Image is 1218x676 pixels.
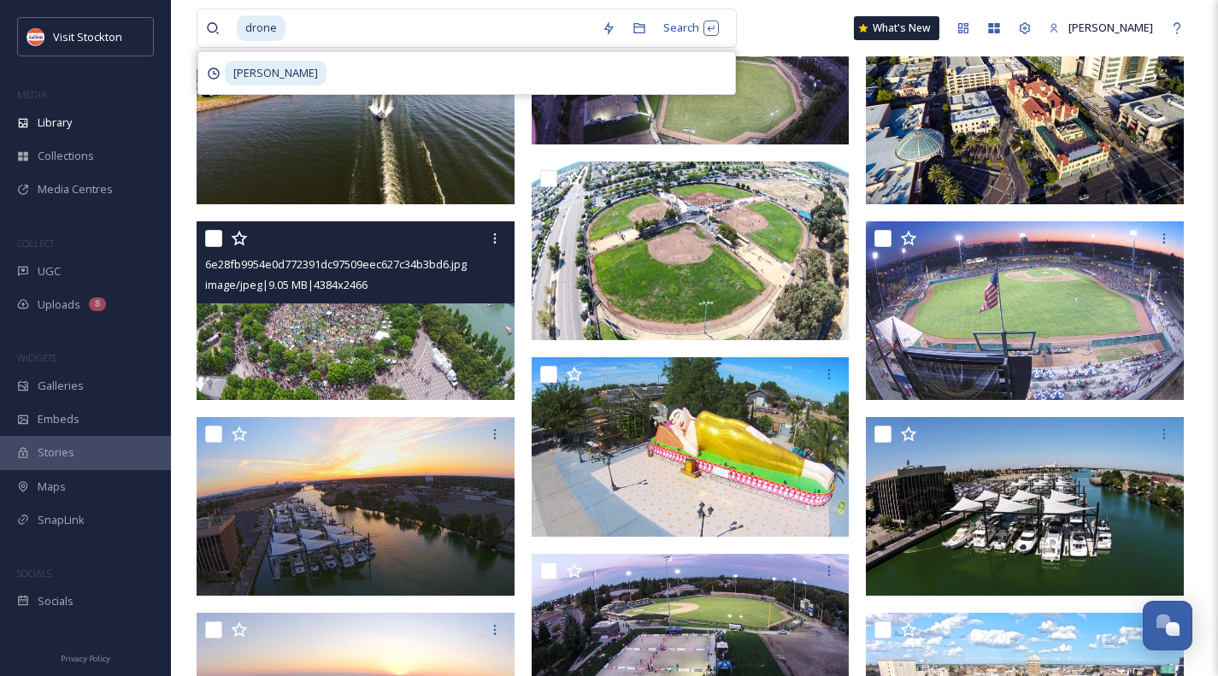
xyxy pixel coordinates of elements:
img: f6b144714fa5e4c557e7623bff8483f4f996ea65.jpg [866,417,1184,596]
span: SOCIALS [17,567,51,579]
span: UGC [38,263,61,279]
span: Galleries [38,378,84,394]
span: Privacy Policy [61,653,110,664]
img: 122a464ea6ba4e222b0ed5880b0ebc8829224051.jpg [532,162,850,340]
span: [PERSON_NAME] [225,61,327,85]
a: [PERSON_NAME] [1040,11,1162,44]
span: drone [237,15,285,40]
span: 6e28fb9954e0d772391dc97509eec627c34b3bd6.jpg [205,256,467,272]
div: Search [655,11,727,44]
span: Library [38,115,72,131]
span: COLLECT [17,237,54,250]
img: 9c28f07302afd1db373175793a9047619104b57c.jpg [532,357,850,536]
a: What's New [854,16,939,40]
span: Stories [38,444,74,461]
span: Maps [38,479,66,495]
span: WIDGETS [17,351,56,364]
span: Socials [38,593,74,609]
a: Privacy Policy [61,647,110,667]
img: e2b99e1ddccf745173c762c95319f5fff360d62d.jpg [197,26,515,204]
span: Visit Stockton [53,29,122,44]
span: Media Centres [38,181,113,197]
span: [PERSON_NAME] [1068,20,1153,35]
span: Collections [38,148,94,164]
div: 8 [89,297,106,311]
span: MEDIA [17,88,47,101]
span: Embeds [38,411,79,427]
span: Uploads [38,297,80,313]
button: Open Chat [1143,601,1192,650]
img: 001c38a65a6f62c67952c253ad930197f7c46a2f.jpg [197,417,515,596]
span: SnapLink [38,512,85,528]
span: image/jpeg | 9.05 MB | 4384 x 2466 [205,277,368,292]
img: ad9bc7d4638ec56bab3044a693ad28dfe86d452d.jpg [866,221,1184,400]
img: unnamed.jpeg [27,28,44,45]
img: 6e28fb9954e0d772391dc97509eec627c34b3bd6.jpg [197,221,515,400]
